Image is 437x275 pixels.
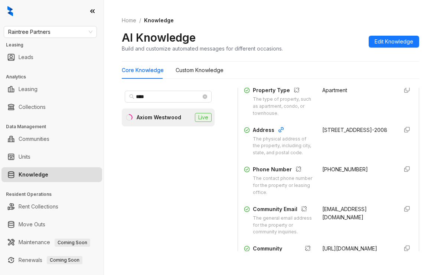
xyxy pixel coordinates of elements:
[1,217,102,232] li: Move Outs
[323,206,367,220] span: [EMAIL_ADDRESS][DOMAIN_NAME]
[1,149,102,164] li: Units
[19,253,82,268] a: RenewalsComing Soon
[323,126,392,134] div: [STREET_ADDRESS]-2008
[6,123,104,130] h3: Data Management
[19,167,48,182] a: Knowledge
[323,245,378,252] span: [URL][DOMAIN_NAME]
[375,38,413,46] span: Edit Knowledge
[144,17,174,23] span: Knowledge
[253,96,314,117] div: The type of property, such as apartment, condo, or townhouse.
[139,16,141,25] li: /
[120,16,138,25] a: Home
[122,30,196,45] h2: AI Knowledge
[195,113,212,122] span: Live
[253,245,314,261] div: Community Website
[6,191,104,198] h3: Resident Operations
[137,113,181,122] div: Axiom Westwood
[203,94,207,99] span: close-circle
[253,215,314,236] div: The general email address for the property or community inquiries.
[323,87,348,93] span: Apartment
[1,132,102,146] li: Communities
[1,199,102,214] li: Rent Collections
[8,26,92,38] span: Raintree Partners
[19,132,49,146] a: Communities
[1,82,102,97] li: Leasing
[1,100,102,114] li: Collections
[253,175,314,196] div: The contact phone number for the property or leasing office.
[253,205,314,215] div: Community Email
[369,36,419,48] button: Edit Knowledge
[323,166,368,172] span: [PHONE_NUMBER]
[19,199,58,214] a: Rent Collections
[1,235,102,250] li: Maintenance
[55,239,90,247] span: Coming Soon
[19,82,37,97] a: Leasing
[6,42,104,48] h3: Leasing
[19,217,45,232] a: Move Outs
[19,50,33,65] a: Leads
[1,50,102,65] li: Leads
[1,253,102,268] li: Renewals
[253,86,314,96] div: Property Type
[47,256,82,264] span: Coming Soon
[1,167,102,182] li: Knowledge
[176,66,224,74] div: Custom Knowledge
[19,100,46,114] a: Collections
[19,149,30,164] a: Units
[122,45,283,52] div: Build and customize automated messages for different occasions.
[6,74,104,80] h3: Analytics
[122,66,164,74] div: Core Knowledge
[253,136,314,157] div: The physical address of the property, including city, state, and postal code.
[253,165,314,175] div: Phone Number
[7,6,13,16] img: logo
[129,94,134,99] span: search
[253,126,314,136] div: Address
